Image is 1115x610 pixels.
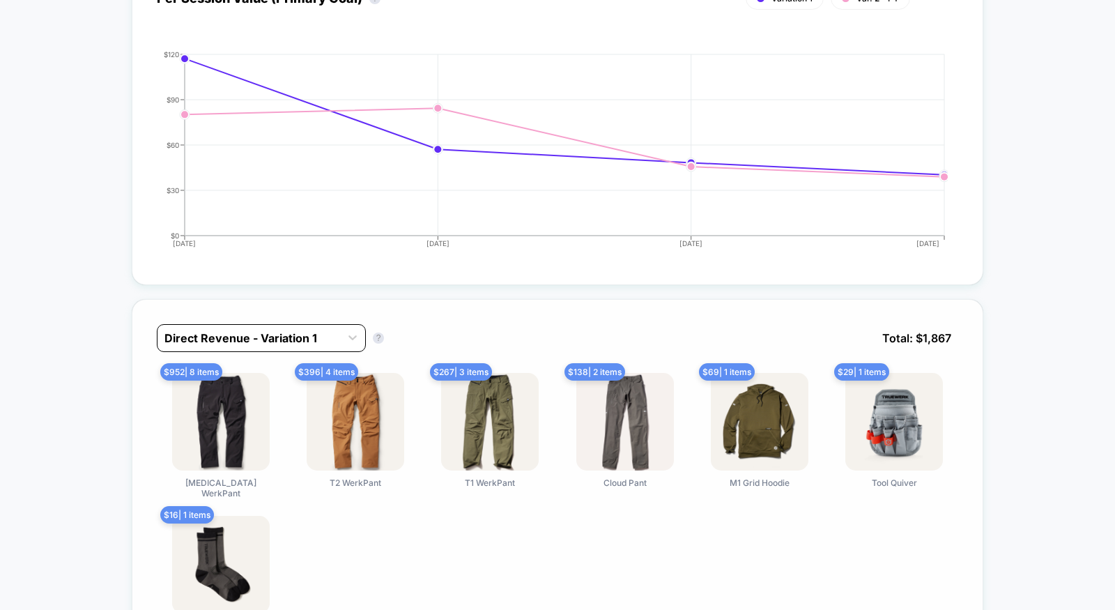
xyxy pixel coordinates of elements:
[167,95,179,103] tspan: $90
[711,373,808,471] img: M1 Grid Hoodie
[160,506,214,524] span: $ 16 | 1 items
[426,239,449,247] tspan: [DATE]
[845,373,943,471] img: Tool Quiver
[143,51,944,260] div: PER_SESSION_VALUE
[576,373,674,471] img: Cloud Pant
[916,239,939,247] tspan: [DATE]
[730,478,790,488] span: M1 Grid Hoodie
[564,363,625,381] span: $ 138 | 2 items
[834,363,889,381] span: $ 29 | 1 items
[160,363,222,381] span: $ 952 | 8 items
[875,324,958,352] span: Total: $ 1,867
[172,373,270,471] img: T3 WerkPant
[171,231,179,239] tspan: $0
[603,478,647,488] span: Cloud Pant
[164,50,179,59] tspan: $120
[679,239,702,247] tspan: [DATE]
[169,478,273,498] span: [MEDICAL_DATA] WerkPant
[699,363,755,381] span: $ 69 | 1 items
[330,478,381,488] span: T2 WerkPant
[167,185,179,194] tspan: $30
[441,373,539,471] img: T1 WerkPant
[465,478,515,488] span: T1 WerkPant
[307,373,404,471] img: T2 WerkPant
[295,363,358,381] span: $ 396 | 4 items
[872,478,917,488] span: Tool Quiver
[373,333,384,344] button: ?
[430,363,492,381] span: $ 267 | 3 items
[173,239,196,247] tspan: [DATE]
[167,140,179,148] tspan: $60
